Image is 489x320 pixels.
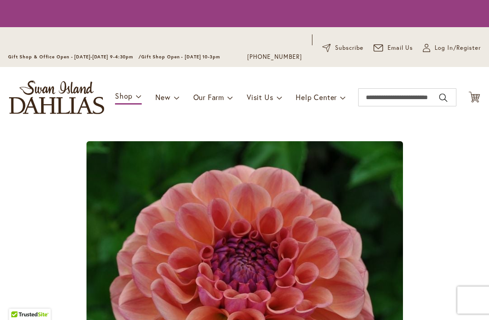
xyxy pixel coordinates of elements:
[322,43,364,53] a: Subscribe
[9,81,104,114] a: store logo
[374,43,413,53] a: Email Us
[388,43,413,53] span: Email Us
[8,54,141,60] span: Gift Shop & Office Open - [DATE]-[DATE] 9-4:30pm /
[435,43,481,53] span: Log In/Register
[115,91,133,100] span: Shop
[439,91,447,105] button: Search
[7,288,32,313] iframe: Launch Accessibility Center
[193,92,224,102] span: Our Farm
[423,43,481,53] a: Log In/Register
[247,53,302,62] a: [PHONE_NUMBER]
[335,43,364,53] span: Subscribe
[247,92,273,102] span: Visit Us
[296,92,337,102] span: Help Center
[155,92,170,102] span: New
[141,54,220,60] span: Gift Shop Open - [DATE] 10-3pm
